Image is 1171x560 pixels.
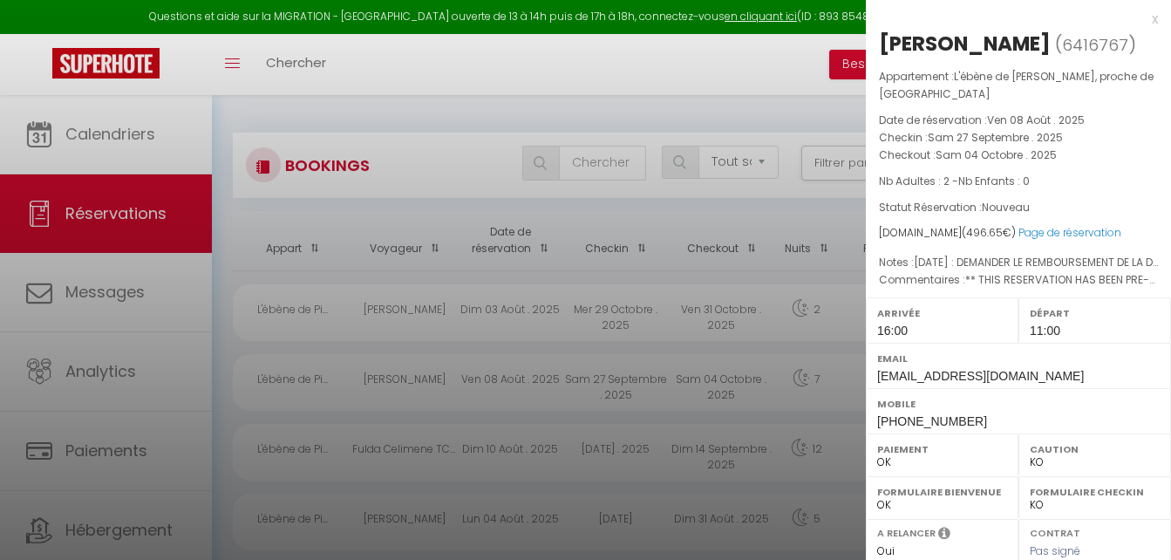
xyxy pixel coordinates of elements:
div: [DOMAIN_NAME] [879,225,1158,242]
label: Email [877,350,1160,367]
span: Sam 27 Septembre . 2025 [928,130,1063,145]
label: Formulaire Bienvenue [877,483,1007,501]
span: Nb Adultes : 2 - [879,174,1030,188]
span: [PHONE_NUMBER] [877,414,987,428]
span: L'ébène de [PERSON_NAME], proche de [GEOGRAPHIC_DATA] [879,69,1154,101]
span: [EMAIL_ADDRESS][DOMAIN_NAME] [877,369,1084,383]
a: Page de réservation [1018,225,1121,240]
label: Arrivée [877,304,1007,322]
p: Notes : [879,254,1158,271]
label: A relancer [877,526,936,541]
label: Départ [1030,304,1160,322]
label: Formulaire Checkin [1030,483,1160,501]
div: [PERSON_NAME] [879,30,1051,58]
p: Checkin : [879,129,1158,147]
span: 16:00 [877,324,908,338]
p: Commentaires : [879,271,1158,289]
label: Caution [1030,440,1160,458]
span: Ven 08 Août . 2025 [987,113,1085,127]
span: 11:00 [1030,324,1060,338]
p: Date de réservation : [879,112,1158,129]
i: Sélectionner OUI si vous souhaiter envoyer les séquences de messages post-checkout [938,526,950,545]
p: Statut Réservation : [879,199,1158,216]
span: ( €) [962,225,1016,240]
span: ( ) [1055,32,1136,57]
span: Pas signé [1030,543,1080,558]
p: Checkout : [879,147,1158,164]
span: 496.65 [966,225,1003,240]
p: Appartement : [879,68,1158,103]
label: Contrat [1030,526,1080,537]
span: Sam 04 Octobre . 2025 [936,147,1057,162]
span: Nb Enfants : 0 [958,174,1030,188]
div: x [866,9,1158,30]
label: Mobile [877,395,1160,413]
span: 6416767 [1062,34,1128,56]
iframe: LiveChat chat widget [1098,487,1171,560]
label: Paiement [877,440,1007,458]
span: Nouveau [982,200,1030,215]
